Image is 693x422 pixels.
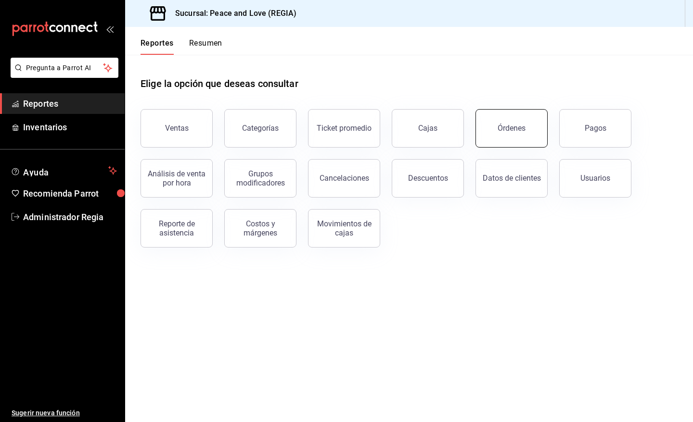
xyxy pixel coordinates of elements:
button: Movimientos de cajas [308,209,380,248]
span: Ayuda [23,165,104,176]
div: Órdenes [498,124,526,133]
div: Descuentos [408,174,448,183]
button: open_drawer_menu [106,25,114,33]
span: Pregunta a Parrot AI [26,63,103,73]
button: Cajas [392,109,464,148]
button: Ventas [141,109,213,148]
a: Pregunta a Parrot AI [7,70,118,80]
div: Categorías [242,124,279,133]
div: Cancelaciones [320,174,369,183]
div: Cajas [418,124,437,133]
button: Reporte de asistencia [141,209,213,248]
div: Datos de clientes [483,174,541,183]
span: Reportes [23,97,117,110]
h1: Elige la opción que deseas consultar [141,76,298,91]
button: Cancelaciones [308,159,380,198]
div: Reporte de asistencia [147,219,206,237]
span: Sugerir nueva función [12,408,117,418]
button: Pagos [559,109,631,148]
button: Usuarios [559,159,631,198]
div: Grupos modificadores [231,169,290,187]
span: Recomienda Parrot [23,187,117,200]
button: Costos y márgenes [224,209,296,248]
h3: Sucursal: Peace and Love (REGIA) [167,8,296,19]
div: Usuarios [580,174,610,183]
span: Administrador Regia [23,211,117,223]
button: Pregunta a Parrot AI [11,58,118,78]
span: Inventarios [23,121,117,134]
button: Órdenes [475,109,548,148]
div: Pagos [585,124,606,133]
div: Análisis de venta por hora [147,169,206,187]
button: Resumen [189,38,222,55]
button: Descuentos [392,159,464,198]
div: Ventas [165,124,189,133]
div: Movimientos de cajas [314,219,374,237]
button: Datos de clientes [475,159,548,198]
button: Categorías [224,109,296,148]
button: Reportes [141,38,174,55]
div: Ticket promedio [317,124,372,133]
div: Costos y márgenes [231,219,290,237]
button: Ticket promedio [308,109,380,148]
button: Grupos modificadores [224,159,296,198]
div: navigation tabs [141,38,222,55]
button: Análisis de venta por hora [141,159,213,198]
